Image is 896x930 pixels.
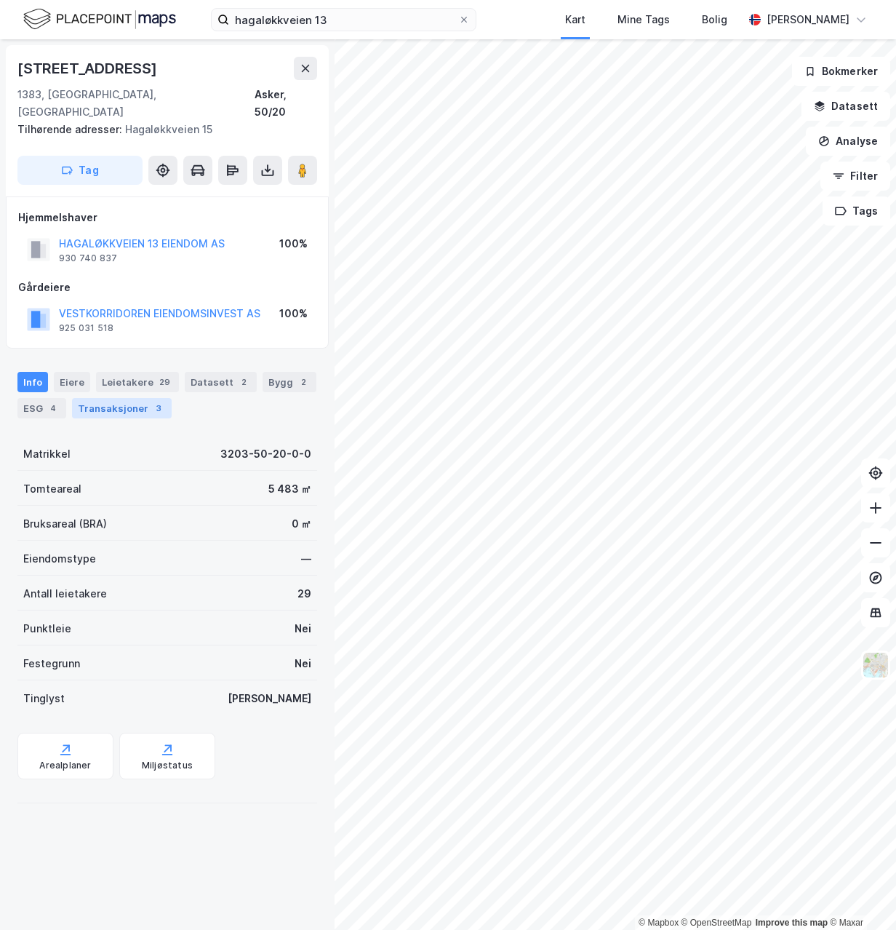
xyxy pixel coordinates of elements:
[17,156,143,185] button: Tag
[54,372,90,392] div: Eiere
[229,9,458,31] input: Søk på adresse, matrikkel, gårdeiere, leietakere eller personer
[18,279,316,296] div: Gårdeiere
[17,121,305,138] div: Hagaløkkveien 15
[279,305,308,322] div: 100%
[23,7,176,32] img: logo.f888ab2527a4732fd821a326f86c7f29.svg
[39,760,91,771] div: Arealplaner
[255,86,317,121] div: Asker, 50/20
[59,253,117,264] div: 930 740 837
[756,918,828,928] a: Improve this map
[806,127,890,156] button: Analyse
[151,401,166,416] div: 3
[17,57,160,80] div: [STREET_ADDRESS]
[296,375,311,389] div: 2
[268,480,311,498] div: 5 483 ㎡
[59,322,113,334] div: 925 031 518
[23,655,80,672] div: Festegrunn
[23,515,107,533] div: Bruksareal (BRA)
[801,92,890,121] button: Datasett
[17,372,48,392] div: Info
[767,11,849,28] div: [PERSON_NAME]
[17,86,255,121] div: 1383, [GEOGRAPHIC_DATA], [GEOGRAPHIC_DATA]
[279,235,308,253] div: 100%
[96,372,179,392] div: Leietakere
[23,550,96,568] div: Eiendomstype
[295,655,311,672] div: Nei
[295,620,311,637] div: Nei
[617,11,670,28] div: Mine Tags
[236,375,251,389] div: 2
[23,690,65,707] div: Tinglyst
[263,372,316,392] div: Bygg
[23,445,71,463] div: Matrikkel
[862,651,889,679] img: Z
[823,196,890,226] button: Tags
[185,372,257,392] div: Datasett
[228,690,311,707] div: [PERSON_NAME]
[220,445,311,463] div: 3203-50-20-0-0
[292,515,311,533] div: 0 ㎡
[23,585,107,603] div: Antall leietakere
[142,760,193,771] div: Miljøstatus
[702,11,727,28] div: Bolig
[23,620,71,637] div: Punktleie
[301,550,311,568] div: —
[156,375,173,389] div: 29
[823,860,896,930] iframe: Chat Widget
[792,57,890,86] button: Bokmerker
[681,918,752,928] a: OpenStreetMap
[565,11,585,28] div: Kart
[46,401,60,416] div: 4
[820,162,890,191] button: Filter
[18,209,316,226] div: Hjemmelshaver
[72,398,172,418] div: Transaksjoner
[17,398,66,418] div: ESG
[639,918,679,928] a: Mapbox
[297,585,311,603] div: 29
[23,480,81,498] div: Tomteareal
[17,123,125,135] span: Tilhørende adresser:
